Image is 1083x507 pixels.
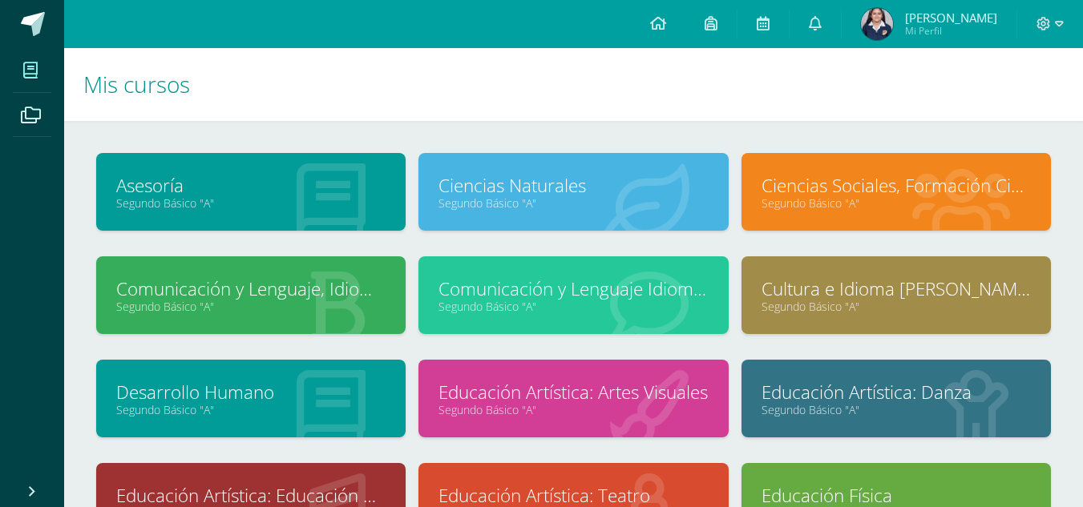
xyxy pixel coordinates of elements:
[762,380,1031,404] a: Educación Artística: Danza
[438,195,708,211] a: Segundo Básico "A"
[762,195,1031,211] a: Segundo Básico "A"
[116,380,386,404] a: Desarrollo Humano
[762,276,1031,301] a: Cultura e Idioma [PERSON_NAME] o Xinca
[438,380,708,404] a: Educación Artística: Artes Visuales
[438,402,708,417] a: Segundo Básico "A"
[116,276,386,301] a: Comunicación y Lenguaje, Idioma Español
[116,195,386,211] a: Segundo Básico "A"
[438,173,708,198] a: Ciencias Naturales
[116,299,386,314] a: Segundo Básico "A"
[116,402,386,417] a: Segundo Básico "A"
[116,173,386,198] a: Asesoría
[83,69,190,99] span: Mis cursos
[861,8,893,40] img: 3bf79b4433800b1eb0624b45d0a1ce29.png
[905,10,997,26] span: [PERSON_NAME]
[762,173,1031,198] a: Ciencias Sociales, Formación Ciudadana e Interculturalidad
[762,402,1031,417] a: Segundo Básico "A"
[905,24,997,38] span: Mi Perfil
[762,299,1031,314] a: Segundo Básico "A"
[438,276,708,301] a: Comunicación y Lenguaje Idioma Extranjero Inglés
[438,299,708,314] a: Segundo Básico "A"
